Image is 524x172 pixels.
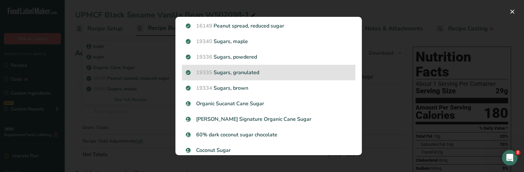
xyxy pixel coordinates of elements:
[186,69,351,76] p: Sugars, granulated
[186,53,351,61] p: Sugars, powdered
[196,38,212,45] span: 19340
[186,38,351,45] p: Sugars, maple
[186,146,351,154] p: Coconut Sugar
[186,84,351,92] p: Sugars, brown
[196,53,212,61] span: 19336
[196,85,212,92] span: 19334
[196,22,212,29] span: 16149
[186,131,351,139] p: 60% dark coconut sugar chocolate
[515,150,520,155] span: 2
[502,150,518,166] iframe: Intercom live chat
[186,22,351,30] p: Peanut spread, reduced sugar
[186,100,351,108] p: Organic Sucanat Cane Sugar
[186,115,351,123] p: [PERSON_NAME] Signature Organic Cane Sugar
[196,69,212,76] span: 19335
